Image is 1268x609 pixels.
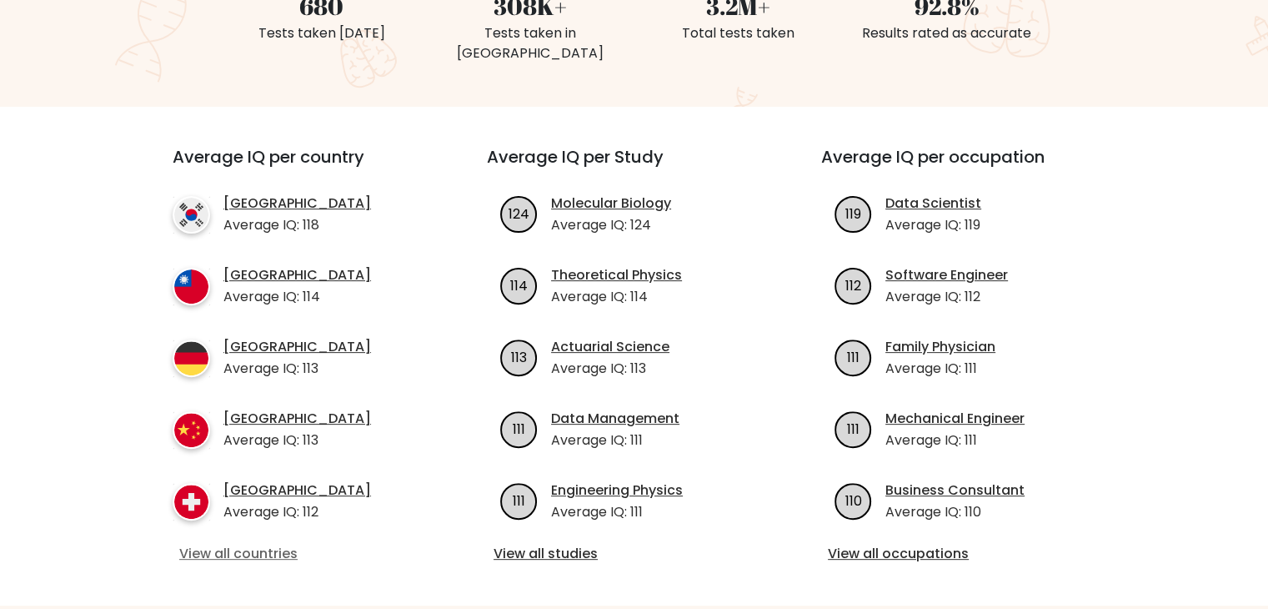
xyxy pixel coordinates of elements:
[179,544,420,564] a: View all countries
[885,359,995,379] p: Average IQ: 111
[223,502,371,522] p: Average IQ: 112
[551,409,679,429] a: Data Management
[644,23,833,43] div: Total tests taken
[885,287,1008,307] p: Average IQ: 112
[885,502,1025,522] p: Average IQ: 110
[847,347,860,366] text: 111
[551,287,682,307] p: Average IQ: 114
[885,409,1025,429] a: Mechanical Engineer
[513,419,525,438] text: 111
[853,23,1041,43] div: Results rated as accurate
[828,544,1109,564] a: View all occupations
[551,481,683,501] a: Engineering Physics
[173,340,210,377] img: country
[223,215,371,235] p: Average IQ: 118
[845,491,862,510] text: 110
[845,204,861,223] text: 119
[173,411,210,449] img: country
[885,215,981,235] p: Average IQ: 119
[223,287,371,307] p: Average IQ: 114
[223,359,371,379] p: Average IQ: 113
[551,502,683,522] p: Average IQ: 111
[551,359,669,379] p: Average IQ: 113
[223,194,371,214] a: [GEOGRAPHIC_DATA]
[228,23,416,43] div: Tests taken [DATE]
[821,147,1115,187] h3: Average IQ per occupation
[173,483,210,521] img: country
[885,337,995,357] a: Family Physician
[223,265,371,285] a: [GEOGRAPHIC_DATA]
[551,194,671,214] a: Molecular Biology
[436,23,624,63] div: Tests taken in [GEOGRAPHIC_DATA]
[513,491,525,510] text: 111
[494,544,774,564] a: View all studies
[845,275,861,294] text: 112
[885,430,1025,450] p: Average IQ: 111
[223,409,371,429] a: [GEOGRAPHIC_DATA]
[885,194,981,214] a: Data Scientist
[510,275,528,294] text: 114
[223,481,371,501] a: [GEOGRAPHIC_DATA]
[551,430,679,450] p: Average IQ: 111
[511,347,527,366] text: 113
[223,430,371,450] p: Average IQ: 113
[847,419,860,438] text: 111
[885,265,1008,285] a: Software Engineer
[551,337,669,357] a: Actuarial Science
[173,147,427,187] h3: Average IQ per country
[551,265,682,285] a: Theoretical Physics
[551,215,671,235] p: Average IQ: 124
[487,147,781,187] h3: Average IQ per Study
[223,337,371,357] a: [GEOGRAPHIC_DATA]
[173,196,210,234] img: country
[173,268,210,305] img: country
[885,481,1025,501] a: Business Consultant
[509,204,529,223] text: 124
